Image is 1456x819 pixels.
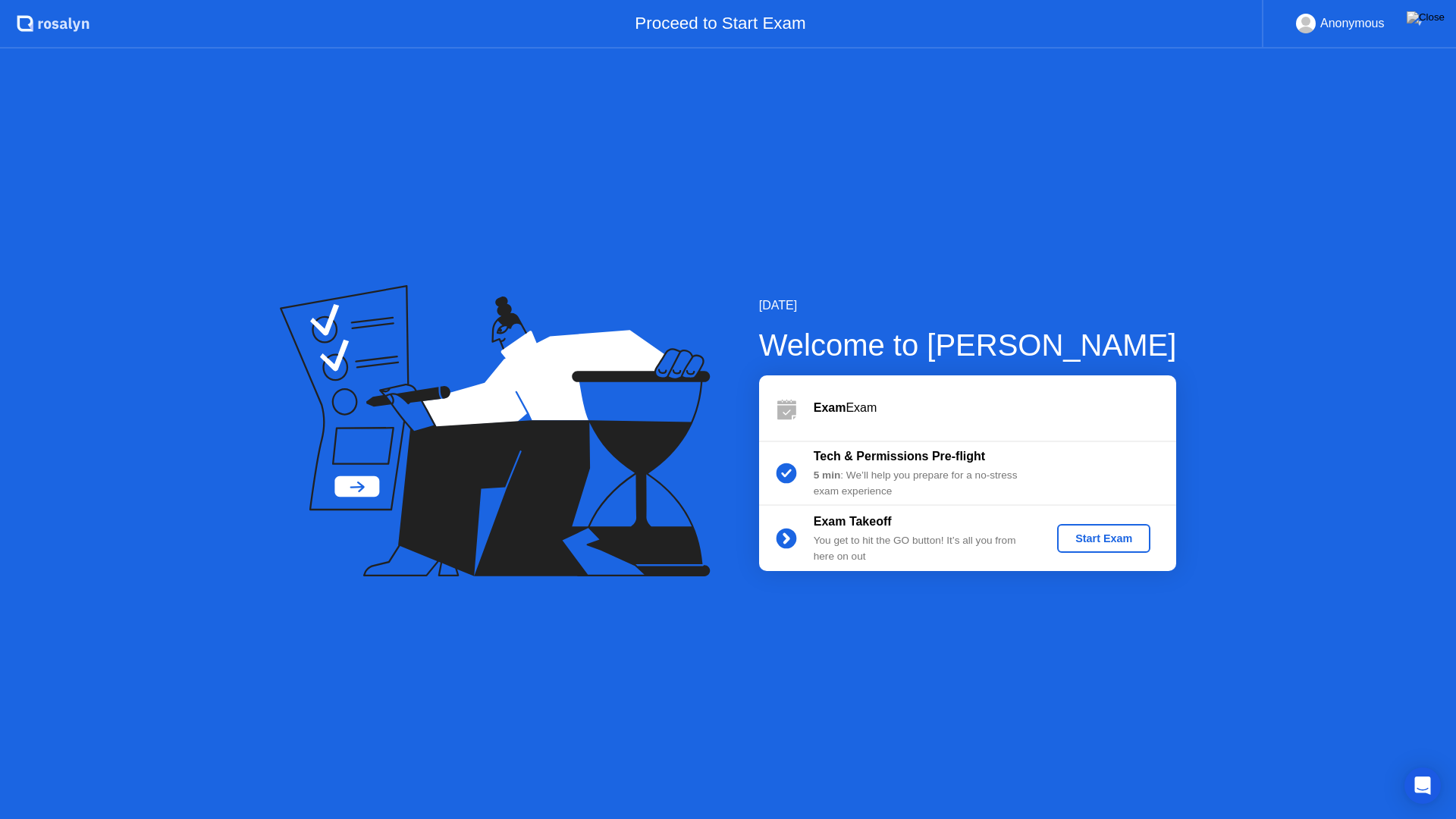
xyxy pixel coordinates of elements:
div: Start Exam [1063,532,1144,544]
button: Start Exam [1057,524,1150,553]
b: Exam [814,401,846,414]
div: [DATE] [759,297,1177,315]
div: Anonymous [1320,14,1385,33]
div: Welcome to [PERSON_NAME] [759,322,1177,368]
div: Exam [814,399,1176,417]
img: Close [1407,11,1445,24]
div: Open Intercom Messenger [1404,767,1441,804]
b: 5 min [814,469,841,481]
div: : We’ll help you prepare for a no-stress exam experience [814,468,1032,499]
b: Tech & Permissions Pre-flight [814,450,985,463]
b: Exam Takeoff [814,515,892,528]
div: You get to hit the GO button! It’s all you from here on out [814,533,1032,564]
